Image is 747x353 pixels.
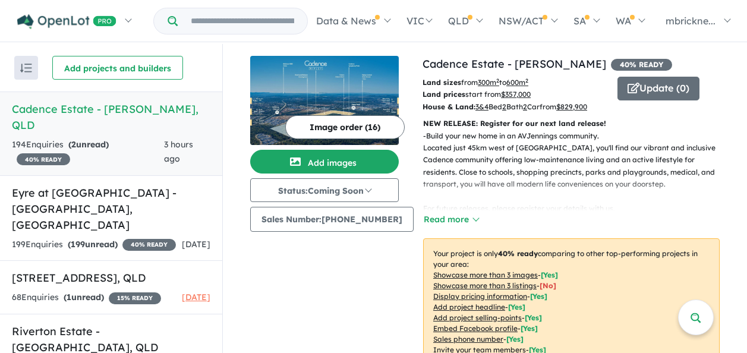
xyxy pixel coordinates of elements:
b: Land sizes [423,78,461,87]
u: 2 [523,102,527,111]
strong: ( unread) [68,139,109,150]
span: 40 % READY [122,239,176,251]
span: [ Yes ] [530,292,547,301]
h5: Cadence Estate - [PERSON_NAME] , QLD [12,101,210,133]
u: Sales phone number [433,335,503,343]
sup: 2 [496,77,499,84]
div: 194 Enquir ies [12,138,164,166]
b: 40 % ready [498,249,538,258]
h5: Eyre at [GEOGRAPHIC_DATA] - [GEOGRAPHIC_DATA] , [GEOGRAPHIC_DATA] [12,185,210,233]
u: Showcase more than 3 images [433,270,538,279]
span: 3 hours ago [164,139,193,164]
span: [ Yes ] [525,313,542,322]
span: to [499,78,528,87]
u: $ 829,900 [556,102,587,111]
div: 199 Enquir ies [12,238,176,252]
span: [ No ] [540,281,556,290]
p: - Build your new home in an AVJennings community. Located just 45km west of [GEOGRAPHIC_DATA], yo... [423,130,729,324]
img: sort.svg [20,64,32,73]
u: Display pricing information [433,292,527,301]
b: Land prices [423,90,465,99]
img: Cadence Estate - Ripley [250,56,399,145]
p: NEW RELEASE: Register for our next land release! [423,118,720,130]
span: [ Yes ] [521,324,538,333]
sup: 2 [525,77,528,84]
u: 600 m [506,78,528,87]
button: Update (0) [617,77,699,100]
u: Showcase more than 3 listings [433,281,537,290]
span: 2 [71,139,76,150]
button: Image order (16) [285,115,405,139]
u: Add project headline [433,302,505,311]
button: Read more [423,213,479,226]
button: Sales Number:[PHONE_NUMBER] [250,207,414,232]
button: Add projects and builders [52,56,183,80]
p: start from [423,89,609,100]
span: [DATE] [182,239,210,250]
span: [DATE] [182,292,210,302]
u: Embed Facebook profile [433,324,518,333]
u: 3&4 [475,102,488,111]
input: Try estate name, suburb, builder or developer [180,8,305,34]
b: House & Land: [423,102,475,111]
span: 15 % READY [109,292,161,304]
span: 199 [71,239,85,250]
u: Add project selling-points [433,313,522,322]
span: 1 [67,292,71,302]
img: Openlot PRO Logo White [17,14,116,29]
u: 300 m [478,78,499,87]
button: Add images [250,150,399,174]
strong: ( unread) [64,292,104,302]
span: [ Yes ] [541,270,558,279]
button: Status:Coming Soon [250,178,399,202]
div: 68 Enquir ies [12,291,161,305]
a: Cadence Estate - [PERSON_NAME] [423,57,606,71]
span: [ Yes ] [506,335,524,343]
strong: ( unread) [68,239,118,250]
u: $ 357,000 [501,90,531,99]
p: Bed Bath Car from [423,101,609,113]
h5: [STREET_ADDRESS] , QLD [12,270,210,286]
u: 2 [502,102,506,111]
span: 40 % READY [17,153,70,165]
span: [ Yes ] [508,302,525,311]
span: 40 % READY [611,59,672,71]
p: from [423,77,609,89]
span: mbrickne... [666,15,716,27]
